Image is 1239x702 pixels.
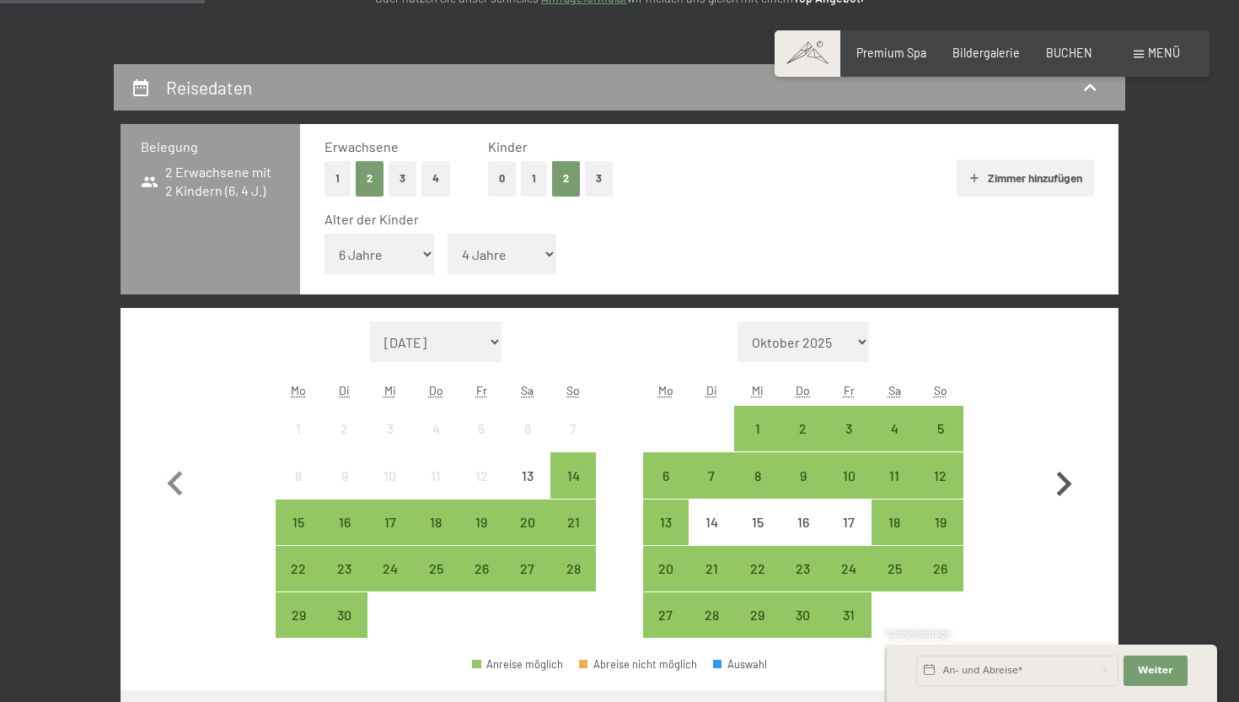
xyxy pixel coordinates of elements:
div: Thu Oct 30 2025 [780,592,826,638]
div: Anreise möglich [734,406,780,451]
div: Anreise möglich [643,546,689,591]
h3: Belegung [141,138,280,156]
div: Anreise möglich [643,499,689,545]
div: 29 [736,608,778,651]
div: Anreise möglich [734,592,780,638]
button: 1 [324,161,351,196]
div: Wed Sep 03 2025 [367,406,413,451]
div: 18 [415,516,457,558]
div: Mon Oct 13 2025 [643,499,689,545]
button: 4 [421,161,450,196]
div: Anreise nicht möglich [689,499,734,545]
div: Anreise nicht möglich [550,406,596,451]
div: Anreise möglich [872,452,917,498]
div: 28 [552,562,594,604]
div: Sun Sep 07 2025 [550,406,596,451]
div: Anreise nicht möglich [826,499,872,545]
div: 18 [873,516,915,558]
div: 25 [415,562,457,604]
div: Fri Oct 03 2025 [826,406,872,451]
button: Weiter [1124,656,1188,686]
div: Sun Oct 19 2025 [918,499,963,545]
button: 2 [552,161,580,196]
div: 19 [920,516,962,558]
div: Tue Oct 28 2025 [689,592,734,638]
div: Anreise möglich [826,452,872,498]
div: Anreise nicht möglich [459,406,504,451]
div: Mon Sep 29 2025 [276,592,321,638]
div: 2 [782,422,824,464]
div: Anreise nicht möglich [413,406,459,451]
div: 31 [828,608,870,651]
abbr: Mittwoch [384,383,396,397]
div: Mon Sep 08 2025 [276,452,321,498]
div: 26 [920,562,962,604]
div: Fri Sep 26 2025 [459,546,504,591]
div: Anreise möglich [780,452,826,498]
div: 21 [690,562,732,604]
div: 23 [323,562,365,604]
div: Sat Oct 25 2025 [872,546,917,591]
div: 24 [828,562,870,604]
div: Thu Oct 23 2025 [780,546,826,591]
div: 22 [736,562,778,604]
div: Wed Sep 24 2025 [367,546,413,591]
div: Anreise möglich [780,406,826,451]
div: Anreise möglich [734,452,780,498]
div: 3 [828,422,870,464]
div: Sat Oct 18 2025 [872,499,917,545]
abbr: Freitag [476,383,487,397]
div: 20 [507,516,549,558]
div: Fri Oct 10 2025 [826,452,872,498]
div: Tue Sep 09 2025 [321,452,367,498]
div: Anreise möglich [505,546,550,591]
div: 10 [369,469,411,511]
div: 14 [552,469,594,511]
abbr: Donnerstag [429,383,443,397]
div: Anreise nicht möglich [367,406,413,451]
div: Mon Sep 01 2025 [276,406,321,451]
div: 16 [782,516,824,558]
div: Mon Oct 20 2025 [643,546,689,591]
div: Wed Sep 10 2025 [367,452,413,498]
abbr: Montag [658,383,673,397]
abbr: Sonntag [566,383,580,397]
div: Fri Oct 24 2025 [826,546,872,591]
div: Anreise möglich [826,546,872,591]
div: Sun Oct 12 2025 [918,452,963,498]
abbr: Freitag [844,383,855,397]
button: Nächster Monat [1039,321,1088,639]
div: Thu Sep 25 2025 [413,546,459,591]
abbr: Samstag [888,383,901,397]
span: Erwachsene [324,138,399,154]
div: Anreise möglich [872,406,917,451]
div: 1 [736,422,778,464]
button: 3 [585,161,613,196]
div: Anreise möglich [643,452,689,498]
div: Sun Sep 28 2025 [550,546,596,591]
div: Anreise nicht möglich [367,452,413,498]
div: Wed Oct 15 2025 [734,499,780,545]
div: Wed Oct 08 2025 [734,452,780,498]
a: Bildergalerie [952,46,1020,60]
div: Anreise möglich [505,499,550,545]
div: Anreise möglich [321,546,367,591]
div: Auswahl [713,659,767,670]
div: Anreise nicht möglich [734,499,780,545]
div: 11 [415,469,457,511]
div: 6 [645,469,687,511]
div: Fri Oct 17 2025 [826,499,872,545]
span: Premium Spa [856,46,926,60]
div: Anreise möglich [321,499,367,545]
div: Anreise möglich [321,592,367,638]
div: Anreise möglich [276,499,321,545]
div: Sun Oct 26 2025 [918,546,963,591]
div: Anreise nicht möglich [505,452,550,498]
div: Anreise möglich [918,406,963,451]
div: Fri Sep 19 2025 [459,499,504,545]
div: 5 [920,422,962,464]
div: 29 [277,608,319,651]
div: Abreise nicht möglich [579,659,697,670]
div: 26 [460,562,502,604]
div: Anreise möglich [918,499,963,545]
